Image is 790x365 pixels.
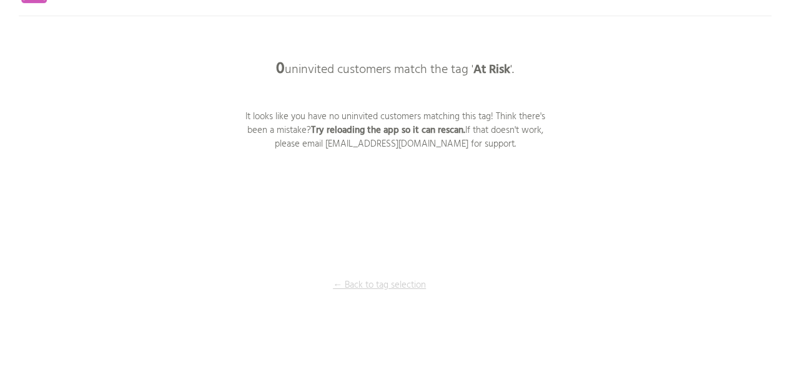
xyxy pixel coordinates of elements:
[333,278,427,292] p: ← Back to tag selection
[473,60,510,80] b: At Risk
[239,110,551,151] p: It looks like you have no uninvited customers matching this tag! Think there's been a mistake? If...
[276,57,285,82] b: 0
[311,123,465,138] b: Try reloading the app so it can rescan.
[208,51,583,88] p: uninvited customers match the tag ' '.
